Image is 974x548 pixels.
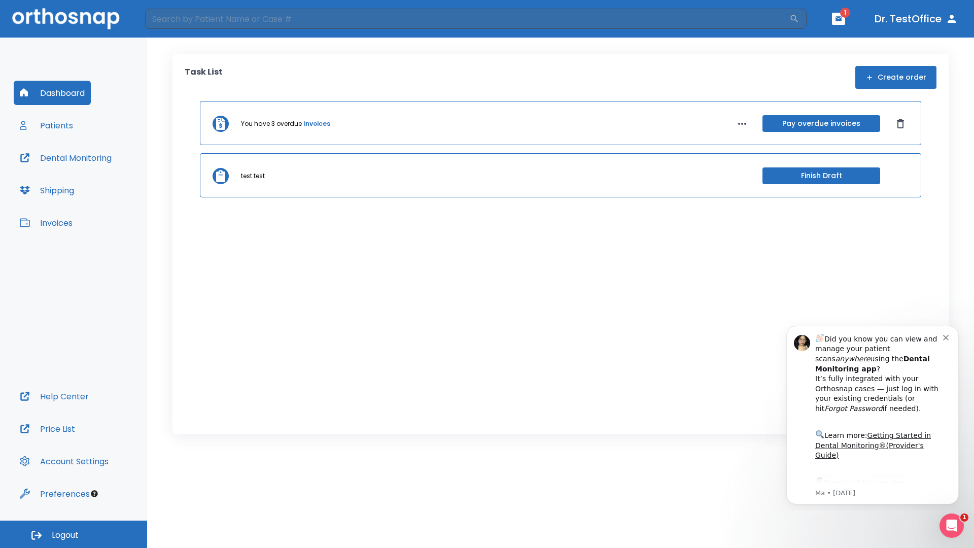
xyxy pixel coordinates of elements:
[44,172,172,181] p: Message from Ma, sent 5w ago
[14,81,91,105] button: Dashboard
[762,167,880,184] button: Finish Draft
[14,449,115,473] button: Account Settings
[185,66,223,89] p: Task List
[840,8,850,18] span: 1
[241,119,302,128] p: You have 3 overdue
[52,530,79,541] span: Logout
[90,489,99,498] div: Tooltip anchor
[871,10,962,28] button: Dr. TestOffice
[14,178,80,202] button: Shipping
[14,146,118,170] button: Dental Monitoring
[172,16,180,24] button: Dismiss notification
[14,113,79,138] button: Patients
[14,482,96,506] button: Preferences
[241,172,265,181] p: test test
[12,8,120,29] img: Orthosnap
[44,159,172,211] div: Download the app: | ​ Let us know if you need help getting started!
[304,119,330,128] a: invoices
[14,211,79,235] button: Invoices
[855,66,936,89] button: Create order
[892,116,909,132] button: Dismiss
[940,513,964,538] iframe: Intercom live chat
[145,9,789,29] input: Search by Patient Name or Case #
[960,513,968,522] span: 1
[762,115,880,132] button: Pay overdue invoices
[14,384,95,408] button: Help Center
[771,317,974,510] iframe: Intercom notifications message
[44,162,134,180] a: App Store
[14,417,81,441] button: Price List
